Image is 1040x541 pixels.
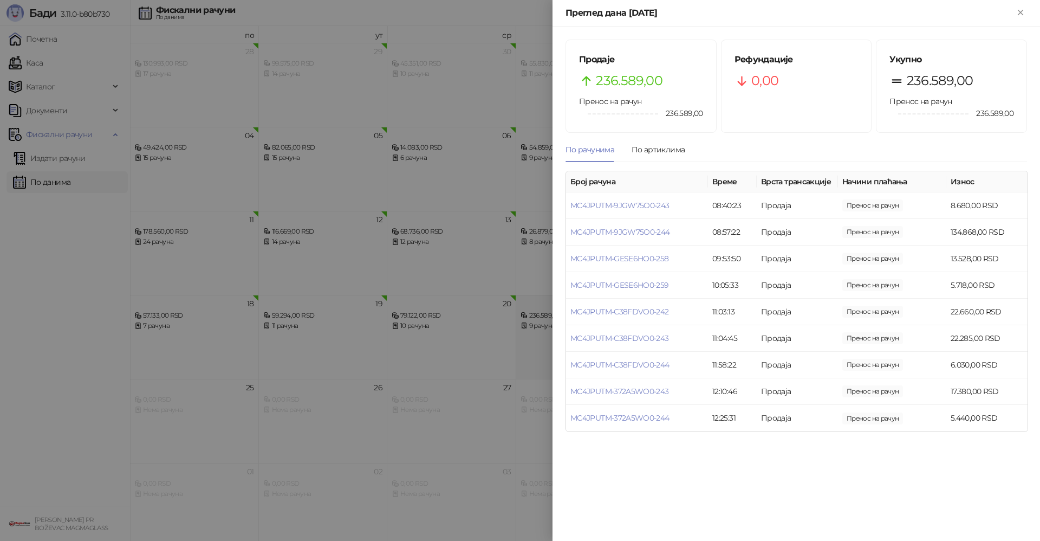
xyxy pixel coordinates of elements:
[565,7,1014,20] div: Преглед дана [DATE]
[968,107,1013,119] span: 236.589,00
[889,96,952,106] span: Пренос на рачун
[757,272,838,299] td: Продаја
[946,352,1028,378] td: 6.030,00 RSD
[946,192,1028,219] td: 8.680,00 RSD
[946,378,1028,405] td: 17.380,00 RSD
[570,280,669,290] a: MC4JPUTM-GESE6HO0-259
[842,279,903,291] span: 5.718,00
[907,70,973,91] span: 236.589,00
[842,413,903,424] span: 5.440,00
[1014,7,1027,20] button: Close
[946,299,1028,325] td: 22.660,00 RSD
[708,171,757,192] th: Време
[842,199,903,211] span: 8.680,00
[757,352,838,378] td: Продаја
[570,360,669,370] a: MC4JPUTM-C38FDVO0-244
[570,333,669,343] a: MC4JPUTM-C38FDVO0-243
[566,171,708,192] th: Број рачуна
[946,405,1028,431] td: 5.440,00 RSD
[708,299,757,325] td: 11:03:13
[842,306,903,318] span: 22.660,00
[570,387,669,396] a: MC4JPUTM-372A5WO0-243
[757,171,838,192] th: Врста трансакције
[757,378,838,405] td: Продаја
[658,107,703,119] span: 236.589,00
[708,246,757,272] td: 09:53:50
[579,96,641,106] span: Пренос на рачун
[708,272,757,299] td: 10:05:33
[596,70,662,91] span: 236.589,00
[708,378,757,405] td: 12:10:46
[838,171,946,192] th: Начини плаћања
[579,53,703,66] h5: Продаје
[946,171,1028,192] th: Износ
[632,144,685,156] div: По артиклима
[757,246,838,272] td: Продаја
[708,325,757,352] td: 11:04:45
[842,385,903,397] span: 17.380,00
[708,192,757,219] td: 08:40:23
[708,352,757,378] td: 11:58:22
[708,219,757,246] td: 08:57:22
[946,246,1028,272] td: 13.528,00 RSD
[570,413,669,423] a: MC4JPUTM-372A5WO0-244
[946,272,1028,299] td: 5.718,00 RSD
[757,192,838,219] td: Продаја
[570,254,669,263] a: MC4JPUTM-GESE6HO0-258
[757,405,838,431] td: Продаја
[757,219,838,246] td: Продаја
[570,227,670,237] a: MC4JPUTM-9JGW75O0-244
[570,307,669,317] a: MC4JPUTM-C38FDVO0-242
[757,325,838,352] td: Продаја
[570,201,669,210] a: MC4JPUTM-9JGW75O0-243
[708,405,757,431] td: 12:25:31
[751,70,778,91] span: 0,00
[889,53,1013,66] h5: Укупно
[946,325,1028,352] td: 22.285,00 RSD
[842,226,903,238] span: 134.868,00
[842,253,903,265] span: 13.528,00
[757,299,838,325] td: Продаја
[565,144,614,156] div: По рачунима
[946,219,1028,246] td: 134.868,00 RSD
[734,53,859,66] h5: Рефундације
[842,359,903,371] span: 6.030,00
[842,332,903,344] span: 22.285,00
